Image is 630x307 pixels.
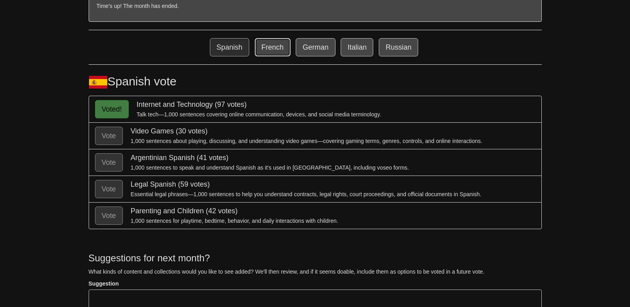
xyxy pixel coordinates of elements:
[131,164,409,171] p: 1,000 sentences to speak and understand Spanish as it's used in [GEOGRAPHIC_DATA], including vose...
[137,111,381,118] p: Talk tech—1,000 sentences covering online communication, devices, and social media terminology.
[131,127,483,135] h4: Video Games (30 votes)
[95,127,123,145] button: Vote
[89,280,119,288] label: Suggestion
[131,181,481,189] h4: Legal Spanish (59 votes)
[97,2,534,10] p: Time's up! The month has ended.
[296,38,335,56] a: German
[379,38,418,56] a: Russian
[131,137,483,145] p: 1,000 sentences about playing, discussing, and understanding video games—covering gaming terms, g...
[89,73,542,92] h2: Spanish vote
[131,154,409,162] h4: Argentinian Spanish (41 votes)
[131,191,481,198] p: Essential legal phrases—1,000 sentences to help you understand contracts, legal rights, court pro...
[131,207,338,215] h4: Parenting and Children (42 votes)
[131,217,338,224] p: 1,000 sentences for playtime, bedtime, behavior, and daily interactions with children.
[89,253,542,263] h3: Suggestions for next month?
[89,268,542,276] p: What kinds of content and collections would you like to see added? We'll then review, and if it s...
[95,180,123,198] button: Vote
[341,38,373,56] a: Italian
[95,153,123,172] button: Vote
[210,38,249,56] a: Spanish
[95,207,123,225] button: Vote
[95,100,129,118] button: Voted!
[137,101,381,109] h4: Internet and Technology (97 votes)
[255,38,291,56] a: French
